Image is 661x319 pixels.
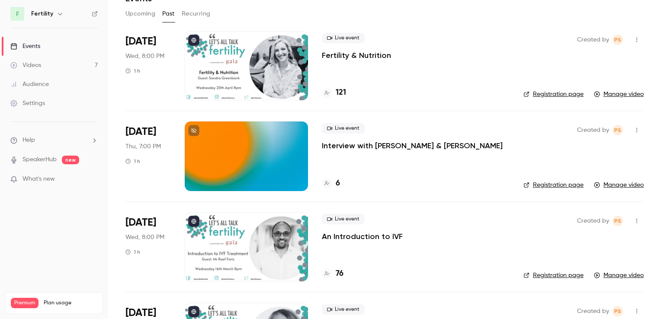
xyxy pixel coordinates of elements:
[11,298,39,308] span: Premium
[125,249,140,255] div: 1 h
[594,90,644,99] a: Manage video
[322,304,365,315] span: Live event
[125,52,164,61] span: Wed, 8:00 PM
[336,178,340,189] h4: 6
[614,216,621,226] span: Ps
[44,300,97,306] span: Plan usage
[523,90,584,99] a: Registration page
[22,155,57,164] a: SpeakerHub
[87,175,98,183] iframe: Noticeable Trigger
[322,50,391,61] a: Fertility & Nutrition
[22,136,35,145] span: Help
[10,136,98,145] li: help-dropdown-opener
[594,181,644,189] a: Manage video
[10,42,40,51] div: Events
[125,212,171,281] div: Mar 16 Wed, 8:00 PM (Europe/London)
[10,99,45,108] div: Settings
[10,61,41,70] div: Videos
[322,87,346,99] a: 121
[614,35,621,45] span: Ps
[594,271,644,280] a: Manage video
[125,121,171,191] div: Apr 14 Thu, 7:00 PM (Europe/London)
[16,10,19,19] span: F
[125,233,164,242] span: Wed, 8:00 PM
[614,125,621,135] span: Ps
[10,80,49,89] div: Audience
[577,216,609,226] span: Created by
[613,125,623,135] span: Phil spurr
[22,175,55,184] span: What's new
[162,7,175,21] button: Past
[322,140,503,151] a: Interview with [PERSON_NAME] & [PERSON_NAME]
[125,216,156,230] span: [DATE]
[125,35,156,48] span: [DATE]
[613,216,623,226] span: Phil spurr
[336,87,346,99] h4: 121
[577,306,609,316] span: Created by
[322,33,365,43] span: Live event
[125,125,156,139] span: [DATE]
[125,158,140,165] div: 1 h
[31,10,53,18] h6: Fertility
[577,125,609,135] span: Created by
[614,306,621,316] span: Ps
[613,35,623,45] span: Phil spurr
[125,67,140,74] div: 1 h
[322,231,403,242] a: An Introduction to IVF
[523,181,584,189] a: Registration page
[125,7,155,21] button: Upcoming
[613,306,623,316] span: Phil spurr
[322,123,365,134] span: Live event
[322,178,340,189] a: 6
[322,268,343,280] a: 76
[322,214,365,224] span: Live event
[523,271,584,280] a: Registration page
[577,35,609,45] span: Created by
[182,7,211,21] button: Recurring
[125,142,161,151] span: Thu, 7:00 PM
[62,156,79,164] span: new
[125,31,171,100] div: Apr 20 Wed, 8:00 PM (Europe/London)
[336,268,343,280] h4: 76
